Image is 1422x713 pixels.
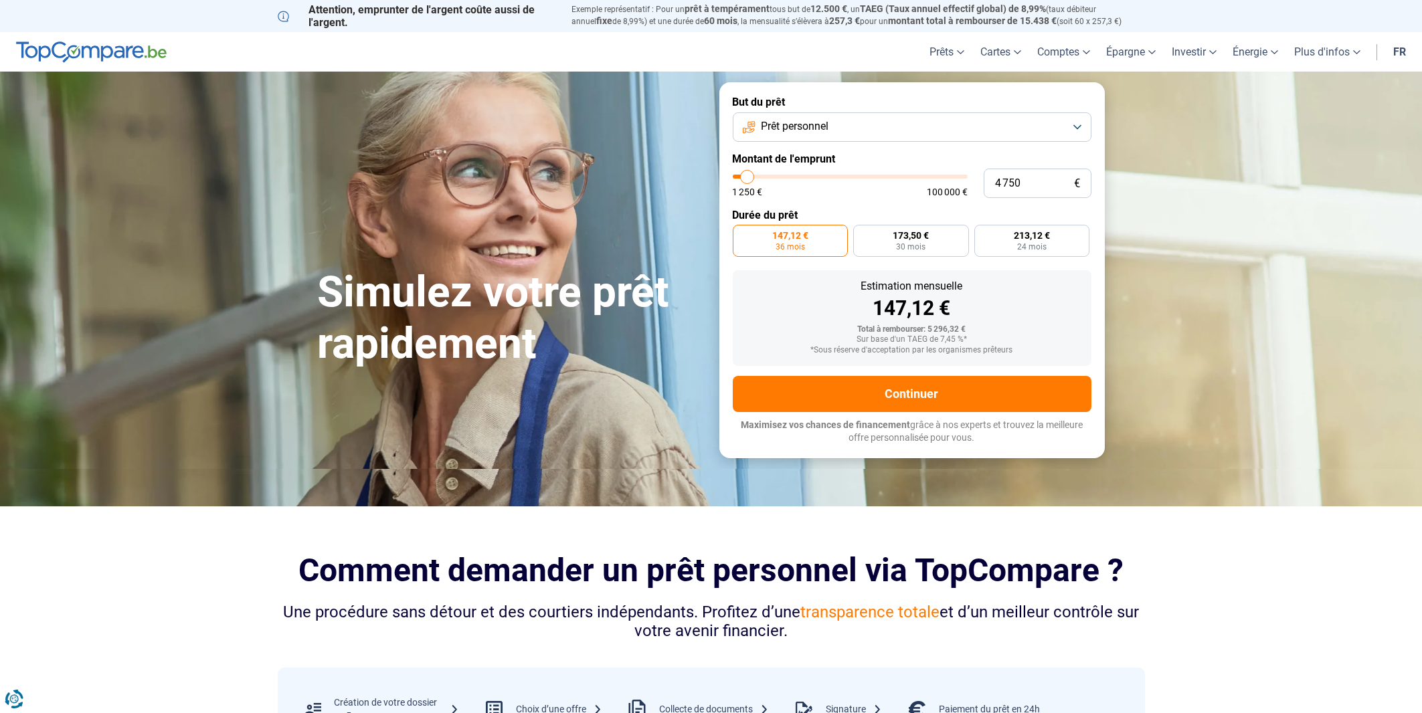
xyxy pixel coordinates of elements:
span: 257,3 € [830,15,861,26]
p: Exemple représentatif : Pour un tous but de , un (taux débiteur annuel de 8,99%) et une durée de ... [572,3,1145,27]
span: 213,12 € [1014,231,1050,240]
div: 147,12 € [743,298,1081,318]
div: Total à rembourser: 5 296,32 € [743,325,1081,334]
button: Continuer [733,376,1091,412]
span: transparence totale [800,603,940,621]
div: Une procédure sans détour et des courtiers indépendants. Profitez d’une et d’un meilleur contrôle... [278,603,1145,641]
a: Énergie [1225,32,1286,72]
a: fr [1385,32,1414,72]
div: *Sous réserve d'acceptation par les organismes prêteurs [743,346,1081,355]
span: 173,50 € [893,231,929,240]
h2: Comment demander un prêt personnel via TopCompare ? [278,552,1145,589]
a: Investir [1164,32,1225,72]
p: grâce à nos experts et trouvez la meilleure offre personnalisée pour vous. [733,419,1091,445]
a: Prêts [921,32,972,72]
label: Montant de l'emprunt [733,152,1091,165]
label: Durée du prêt [733,209,1091,221]
span: TAEG (Taux annuel effectif global) de 8,99% [861,3,1047,14]
span: 36 mois [776,243,805,251]
a: Plus d'infos [1286,32,1368,72]
span: € [1075,178,1081,189]
span: 1 250 € [733,187,763,197]
span: fixe [597,15,613,26]
span: 30 mois [896,243,925,251]
h1: Simulez votre prêt rapidement [318,267,703,370]
p: Attention, emprunter de l'argent coûte aussi de l'argent. [278,3,556,29]
label: But du prêt [733,96,1091,108]
img: TopCompare [16,41,167,63]
span: 100 000 € [927,187,968,197]
a: Comptes [1029,32,1098,72]
div: Estimation mensuelle [743,281,1081,292]
span: 12.500 € [811,3,848,14]
span: 24 mois [1017,243,1047,251]
span: 60 mois [705,15,738,26]
div: Sur base d'un TAEG de 7,45 %* [743,335,1081,344]
span: Prêt personnel [761,119,828,134]
span: prêt à tempérament [685,3,770,14]
span: Maximisez vos chances de financement [741,419,910,430]
span: montant total à rembourser de 15.438 € [889,15,1057,26]
span: 147,12 € [772,231,808,240]
a: Épargne [1098,32,1164,72]
a: Cartes [972,32,1029,72]
button: Prêt personnel [733,112,1091,142]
